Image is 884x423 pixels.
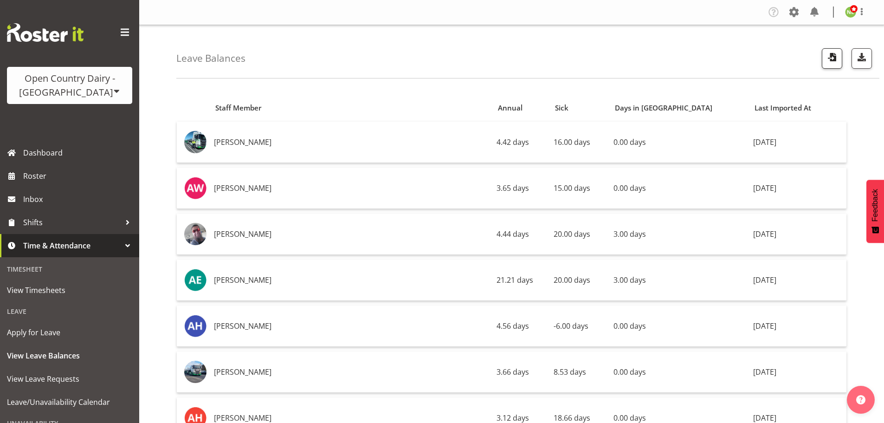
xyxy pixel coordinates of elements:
[822,48,842,69] button: Import Leave Balances
[554,413,590,423] span: 18.66 days
[753,321,776,331] span: [DATE]
[210,351,493,393] td: [PERSON_NAME]
[2,302,137,321] div: Leave
[753,183,776,193] span: [DATE]
[23,169,135,183] span: Roster
[2,260,137,279] div: Timesheet
[856,395,865,404] img: help-xxl-2.png
[23,215,121,229] span: Shifts
[2,390,137,414] a: Leave/Unavailability Calendar
[613,367,646,377] span: 0.00 days
[7,395,132,409] span: Leave/Unavailability Calendar
[23,146,135,160] span: Dashboard
[210,168,493,209] td: [PERSON_NAME]
[184,131,206,153] img: nathan-vincent44f63a11455f02e92e981671c39a75ab.png
[7,325,132,339] span: Apply for Leave
[184,269,206,291] img: andy-earnshaw7380.jpg
[753,413,776,423] span: [DATE]
[755,103,811,113] span: Last Imported At
[613,321,646,331] span: 0.00 days
[852,48,872,69] button: Download Leave Balances
[845,7,856,18] img: nicole-lloyd7454.jpg
[753,137,776,147] span: [DATE]
[210,260,493,301] td: [PERSON_NAME]
[210,306,493,347] td: [PERSON_NAME]
[176,53,245,64] h4: Leave Balances
[615,103,712,113] span: Days in [GEOGRAPHIC_DATA]
[497,183,529,193] span: 3.65 days
[184,315,206,337] img: andy-haywood7381.jpg
[7,23,84,42] img: Rosterit website logo
[613,275,646,285] span: 3.00 days
[210,214,493,255] td: [PERSON_NAME]
[2,279,137,302] a: View Timesheets
[210,122,493,163] td: [PERSON_NAME]
[613,137,646,147] span: 0.00 days
[7,283,132,297] span: View Timesheets
[554,137,590,147] span: 16.00 days
[2,321,137,344] a: Apply for Leave
[7,372,132,386] span: View Leave Requests
[753,229,776,239] span: [DATE]
[184,223,206,245] img: alan-rolton04c296bc37223c8dd08f2cd7387a414a.png
[497,229,529,239] span: 4.44 days
[555,103,568,113] span: Sick
[184,177,206,199] img: athol-warnock7375.jpg
[497,413,529,423] span: 3.12 days
[498,103,523,113] span: Annual
[23,192,135,206] span: Inbox
[871,189,879,221] span: Feedback
[184,361,206,383] img: andrew-muirad45df72db9e0ef9b86311889fb83021.png
[554,275,590,285] span: 20.00 days
[16,72,123,99] div: Open Country Dairy - [GEOGRAPHIC_DATA]
[866,180,884,243] button: Feedback - Show survey
[554,183,590,193] span: 15.00 days
[497,367,529,377] span: 3.66 days
[497,321,529,331] span: 4.56 days
[554,229,590,239] span: 20.00 days
[2,367,137,390] a: View Leave Requests
[215,103,262,113] span: Staff Member
[497,137,529,147] span: 4.42 days
[2,344,137,367] a: View Leave Balances
[613,183,646,193] span: 0.00 days
[613,229,646,239] span: 3.00 days
[554,367,586,377] span: 8.53 days
[23,239,121,253] span: Time & Attendance
[554,321,588,331] span: -6.00 days
[753,275,776,285] span: [DATE]
[497,275,533,285] span: 21.21 days
[753,367,776,377] span: [DATE]
[7,349,132,363] span: View Leave Balances
[613,413,646,423] span: 0.00 days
